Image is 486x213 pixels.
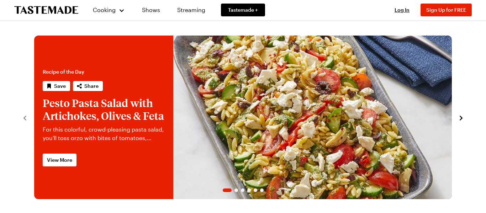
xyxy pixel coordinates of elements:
span: Tastemade + [228,6,258,14]
span: Log In [395,7,410,13]
span: View More [47,156,72,164]
span: Cooking [93,6,116,13]
span: Share [84,82,99,90]
span: Go to slide 3 [241,188,244,192]
span: Go to slide 5 [254,188,257,192]
button: Share [73,81,103,91]
button: Log In [388,6,416,14]
a: Tastemade + [221,4,265,16]
span: Go to slide 1 [223,188,232,192]
div: 1 / 6 [34,36,452,199]
span: Sign Up for FREE [426,7,466,13]
span: Go to slide 4 [247,188,251,192]
button: Save recipe [43,81,70,91]
button: navigate to previous item [21,113,28,122]
span: Go to slide 2 [234,188,238,192]
span: Save [54,82,66,90]
button: Sign Up for FREE [421,4,472,16]
button: navigate to next item [458,113,465,122]
a: To Tastemade Home Page [14,6,78,14]
button: Cooking [93,1,125,18]
a: View More [43,154,76,166]
span: Go to slide 6 [260,188,264,192]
